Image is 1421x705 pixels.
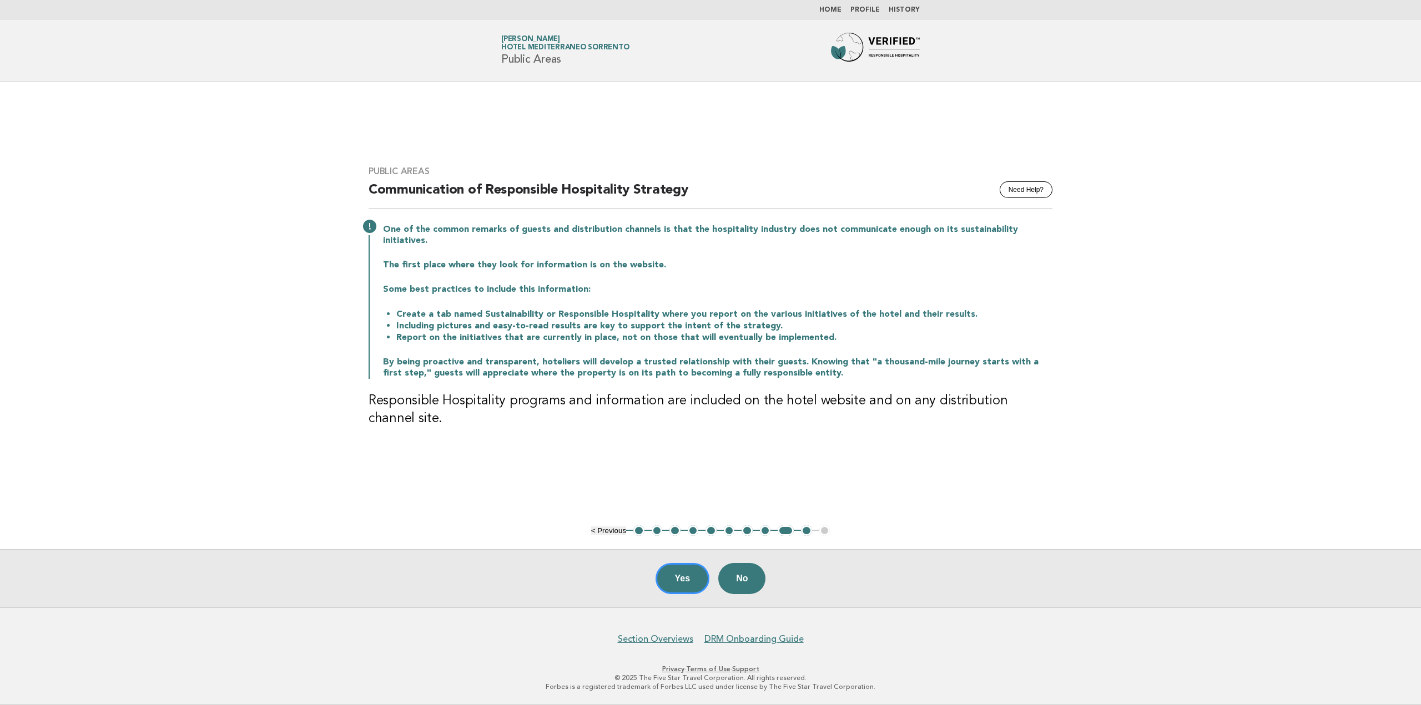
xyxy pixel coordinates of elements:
img: Forbes Travel Guide [831,33,920,68]
a: DRM Onboarding Guide [704,633,804,645]
li: Including pictures and easy-to-read results are key to support the intent of the strategy. [396,320,1052,332]
button: 6 [724,525,735,536]
a: Privacy [662,665,684,673]
p: Some best practices to include this information: [383,284,1052,295]
a: Profile [850,7,880,13]
p: One of the common remarks of guests and distribution channels is that the hospitality industry do... [383,224,1052,246]
h3: Responsible Hospitality programs and information are included on the hotel website and on any dis... [369,392,1052,428]
button: 2 [652,525,663,536]
button: 1 [633,525,644,536]
button: No [718,563,765,594]
p: By being proactive and transparent, hoteliers will develop a trusted relationship with their gues... [383,357,1052,379]
button: 7 [742,525,753,536]
a: Terms of Use [686,665,730,673]
button: 3 [669,525,681,536]
a: History [889,7,920,13]
p: © 2025 The Five Star Travel Corporation. All rights reserved. [371,673,1050,682]
button: 10 [801,525,812,536]
p: The first place where they look for information is on the website. [383,260,1052,271]
h3: Public Areas [369,166,1052,177]
h2: Communication of Responsible Hospitality Strategy [369,181,1052,209]
p: Forbes is a registered trademark of Forbes LLC used under license by The Five Star Travel Corpora... [371,682,1050,691]
button: 5 [706,525,717,536]
p: · · [371,665,1050,673]
button: 4 [688,525,699,536]
a: Section Overviews [618,633,693,645]
a: [PERSON_NAME]Hotel Mediterraneo Sorrento [501,35,629,51]
h1: Public Areas [501,36,629,65]
span: Hotel Mediterraneo Sorrento [501,44,629,52]
button: Yes [656,563,710,594]
a: Support [732,665,759,673]
a: Home [819,7,841,13]
button: < Previous [591,526,626,535]
button: 9 [778,525,794,536]
li: Create a tab named Sustainability or Responsible Hospitality where you report on the various init... [396,308,1052,320]
button: Need Help? [1000,181,1052,198]
button: 8 [760,525,771,536]
li: Report on the initiatives that are currently in place, not on those that will eventually be imple... [396,332,1052,343]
